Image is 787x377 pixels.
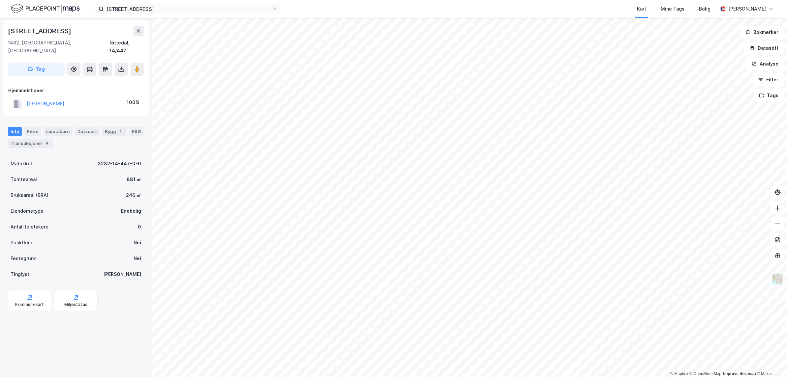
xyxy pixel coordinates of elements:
div: [STREET_ADDRESS] [8,26,73,36]
div: Nei [134,255,141,262]
button: Analyse [746,57,784,70]
a: OpenStreetMap [690,371,722,376]
div: Miljøstatus [64,302,87,307]
div: Enebolig [121,207,141,215]
div: Tomteareal [11,175,37,183]
div: Kontrollprogram for chat [754,345,787,377]
div: 4 [44,140,50,147]
div: Kommunekart [15,302,44,307]
img: Z [772,273,784,285]
div: Bygg [102,127,127,136]
div: 3232-14-447-0-0 [98,160,141,168]
div: Bruksareal (BRA) [11,191,48,199]
div: Mine Tags [661,5,684,13]
div: Festegrunn [11,255,36,262]
div: Nei [134,239,141,247]
div: 0 [138,223,141,231]
div: Matrikkel [11,160,32,168]
button: Filter [753,73,784,86]
div: Nittedal, 14/447 [109,39,144,55]
div: Leietakere [44,127,72,136]
button: Tag [8,63,65,76]
a: Mapbox [670,371,688,376]
div: Hjemmelshaver [8,87,143,94]
div: 1482, [GEOGRAPHIC_DATA], [GEOGRAPHIC_DATA] [8,39,109,55]
button: Bokmerker [740,26,784,39]
button: Datasett [744,41,784,55]
div: 246 ㎡ [126,191,141,199]
iframe: Chat Widget [754,345,787,377]
div: 100% [127,98,139,106]
div: Bolig [699,5,711,13]
div: ESG [129,127,143,136]
a: Improve this map [723,371,756,376]
div: Transaksjoner [8,139,53,148]
div: Kart [637,5,646,13]
div: Antall leietakere [11,223,48,231]
button: Tags [754,89,784,102]
div: [PERSON_NAME] [103,270,141,278]
div: Info [8,127,22,136]
div: Datasett [75,127,100,136]
div: [PERSON_NAME] [728,5,766,13]
div: Eiere [24,127,41,136]
input: Søk på adresse, matrikkel, gårdeiere, leietakere eller personer [104,4,272,14]
div: Tinglyst [11,270,29,278]
div: 881 ㎡ [127,175,141,183]
div: 1 [117,128,124,135]
div: Eiendomstype [11,207,44,215]
img: logo.f888ab2527a4732fd821a326f86c7f29.svg [11,3,80,14]
div: Punktleie [11,239,32,247]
